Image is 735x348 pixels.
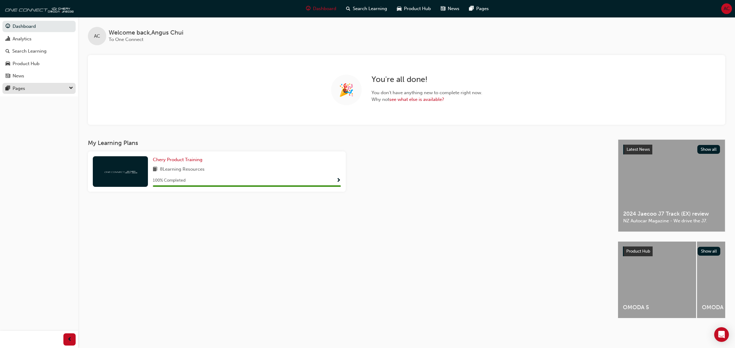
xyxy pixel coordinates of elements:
a: search-iconSearch Learning [341,2,392,15]
a: news-iconNews [436,2,464,15]
span: 2024 Jaecoo J7 Track (EX) review [623,210,720,217]
span: prev-icon [67,336,72,343]
span: 100 % Completed [153,177,186,184]
a: OMODA 5 [618,242,696,318]
a: Product Hub [2,58,76,69]
a: Product HubShow all [623,246,720,256]
span: car-icon [6,61,10,67]
div: News [13,72,24,80]
button: Show all [698,247,721,256]
span: Product Hub [626,249,650,254]
span: book-icon [153,166,157,173]
span: To One Connect [109,37,143,42]
div: Open Intercom Messenger [714,327,729,342]
span: down-icon [69,84,73,92]
a: Dashboard [2,21,76,32]
span: 8 Learning Resources [160,166,205,173]
a: Latest NewsShow all2024 Jaecoo J7 Track (EX) reviewNZ Autocar Magazine - We drive the J7. [618,139,725,232]
span: AC [724,5,730,12]
span: OMODA 5 [623,304,691,311]
a: pages-iconPages [464,2,494,15]
a: Chery Product Training [153,156,205,163]
span: pages-icon [6,86,10,91]
span: Show Progress [336,178,341,183]
span: news-icon [6,73,10,79]
button: Show Progress [336,177,341,184]
span: Search Learning [353,5,387,12]
img: oneconnect [104,168,137,174]
span: pages-icon [469,5,474,13]
span: Why not [371,96,482,103]
a: Analytics [2,33,76,45]
span: Chery Product Training [153,157,202,162]
span: 🎉 [339,87,354,94]
a: guage-iconDashboard [301,2,341,15]
span: guage-icon [306,5,311,13]
button: Pages [2,83,76,94]
span: Product Hub [404,5,431,12]
span: Latest News [627,147,650,152]
div: Pages [13,85,25,92]
button: AC [721,3,732,14]
button: DashboardAnalyticsSearch LearningProduct HubNews [2,20,76,83]
div: Analytics [13,35,32,43]
span: search-icon [6,49,10,54]
a: car-iconProduct Hub [392,2,436,15]
a: Search Learning [2,46,76,57]
a: see what else is available? [389,97,444,102]
span: guage-icon [6,24,10,29]
div: Search Learning [12,48,47,55]
span: NZ Autocar Magazine - We drive the J7. [623,217,720,224]
span: car-icon [397,5,401,13]
img: oneconnect [3,2,73,15]
span: News [448,5,459,12]
a: Latest NewsShow all [623,145,720,154]
span: chart-icon [6,36,10,42]
h2: You ' re all done! [371,75,482,84]
span: You don ' t have anything new to complete right now. [371,89,482,96]
h3: My Learning Plans [88,139,608,146]
span: Dashboard [313,5,336,12]
span: Welcome back , Angus Chui [109,29,183,36]
span: search-icon [346,5,350,13]
a: News [2,70,76,82]
span: news-icon [441,5,445,13]
span: AC [94,33,100,40]
span: Pages [476,5,489,12]
button: Show all [697,145,720,154]
div: Product Hub [13,60,40,67]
